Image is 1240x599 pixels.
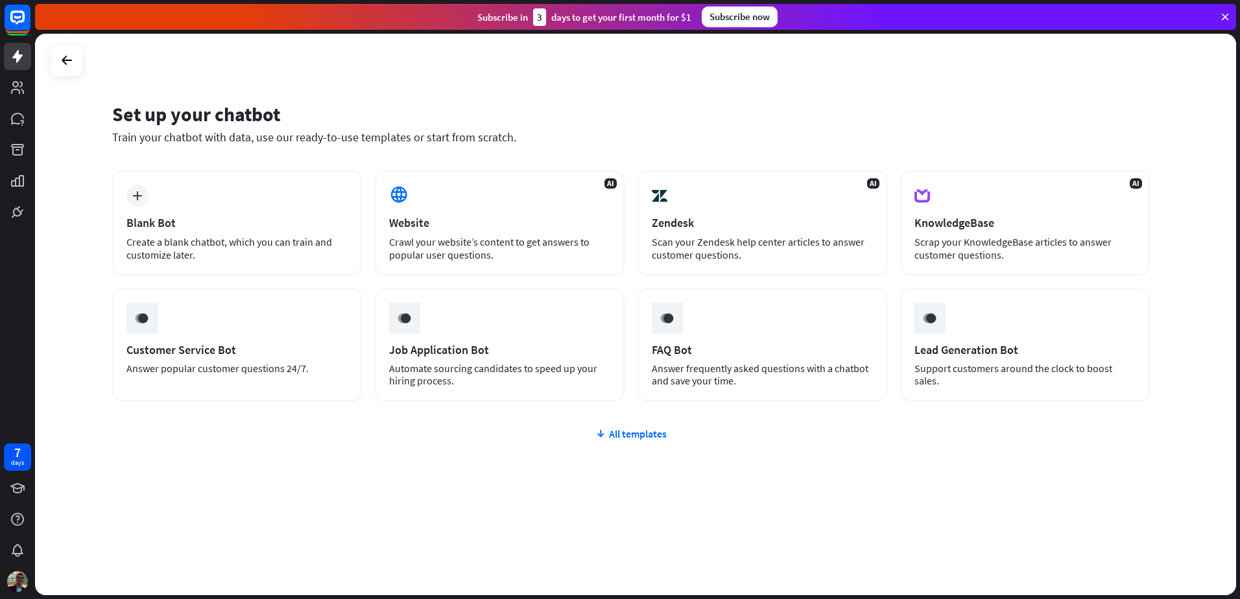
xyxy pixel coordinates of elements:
[126,235,348,261] div: Create a blank chatbot, which you can train and customize later.
[389,235,610,261] div: Crawl your website’s content to get answers to popular user questions.
[126,215,348,230] div: Blank Bot
[112,427,1150,440] div: All templates
[914,362,1136,387] div: Support customers around the clock to boost sales.
[652,215,873,230] div: Zendesk
[389,215,610,230] div: Website
[477,8,691,26] div: Subscribe in days to get your first month for $1
[132,191,142,200] i: plus
[533,8,546,26] div: 3
[126,362,348,375] div: Answer popular customer questions 24/7.
[652,235,873,261] div: Scan your Zendesk help center articles to answer customer questions.
[654,306,679,331] img: ceee058c6cabd4f577f8.gif
[914,342,1136,357] div: Lead Generation Bot
[4,443,31,471] a: 7 days
[389,362,610,387] div: Automate sourcing candidates to speed up your hiring process.
[917,306,942,331] img: ceee058c6cabd4f577f8.gif
[112,102,1150,126] div: Set up your chatbot
[11,458,24,467] div: days
[389,342,610,357] div: Job Application Bot
[652,342,873,357] div: FAQ Bot
[652,362,873,387] div: Answer frequently asked questions with a chatbot and save your time.
[702,6,778,27] div: Subscribe now
[112,130,1150,145] div: Train your chatbot with data, use our ready-to-use templates or start from scratch.
[1130,178,1142,189] span: AI
[392,306,416,331] img: ceee058c6cabd4f577f8.gif
[914,235,1136,261] div: Scrap your KnowledgeBase articles to answer customer questions.
[129,306,154,331] img: ceee058c6cabd4f577f8.gif
[604,178,617,189] span: AI
[867,178,879,189] span: AI
[14,447,21,458] div: 7
[126,342,348,357] div: Customer Service Bot
[914,215,1136,230] div: KnowledgeBase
